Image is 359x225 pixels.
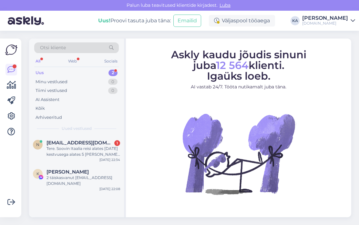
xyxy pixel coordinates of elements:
[36,96,59,103] div: AI Assistent
[108,79,118,85] div: 0
[173,15,201,27] button: Emailid
[36,171,39,176] span: K
[62,126,92,131] span: Uued vestlused
[114,140,120,146] div: 1
[36,79,67,85] div: Minu vestlused
[180,96,297,212] img: No Chat active
[132,84,345,90] p: AI vastab 24/7. Tööta nutikamalt juba täna.
[46,175,120,186] div: 2 täiskasvanut [EMAIL_ADDRESS][DOMAIN_NAME]
[171,48,306,82] span: Askly kaudu jõudis sinuni juba klienti. Igaüks loeb.
[98,17,171,25] div: Proovi tasuta juba täna:
[98,17,110,24] b: Uus!
[46,140,114,146] span: nurmsaluarto@gmail.com
[36,70,44,76] div: Uus
[302,16,355,26] a: [PERSON_NAME][DOMAIN_NAME]
[34,57,42,65] div: All
[218,2,232,8] span: Luba
[209,15,275,27] div: Väljaspool tööaega
[40,44,66,51] span: Otsi kliente
[99,186,120,191] div: [DATE] 22:08
[36,114,62,121] div: Arhiveeritud
[99,157,120,162] div: [DATE] 22:34
[108,87,118,94] div: 0
[36,142,39,147] span: n
[108,70,118,76] div: 2
[103,57,119,65] div: Socials
[46,169,89,175] span: Karmi Kullamägi
[36,87,67,94] div: Tiimi vestlused
[216,59,249,72] span: 12 564
[46,146,120,157] div: Tere. Soovin Itaalia reisi alates [DATE] kestvusega alates 5 [PERSON_NAME] 7 ööd. [GEOGRAPHIC_DAT...
[302,21,348,26] div: [DOMAIN_NAME]
[291,16,300,25] div: KA
[5,44,17,56] img: Askly Logo
[36,105,45,112] div: Kõik
[67,57,78,65] div: Web
[302,16,348,21] div: [PERSON_NAME]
